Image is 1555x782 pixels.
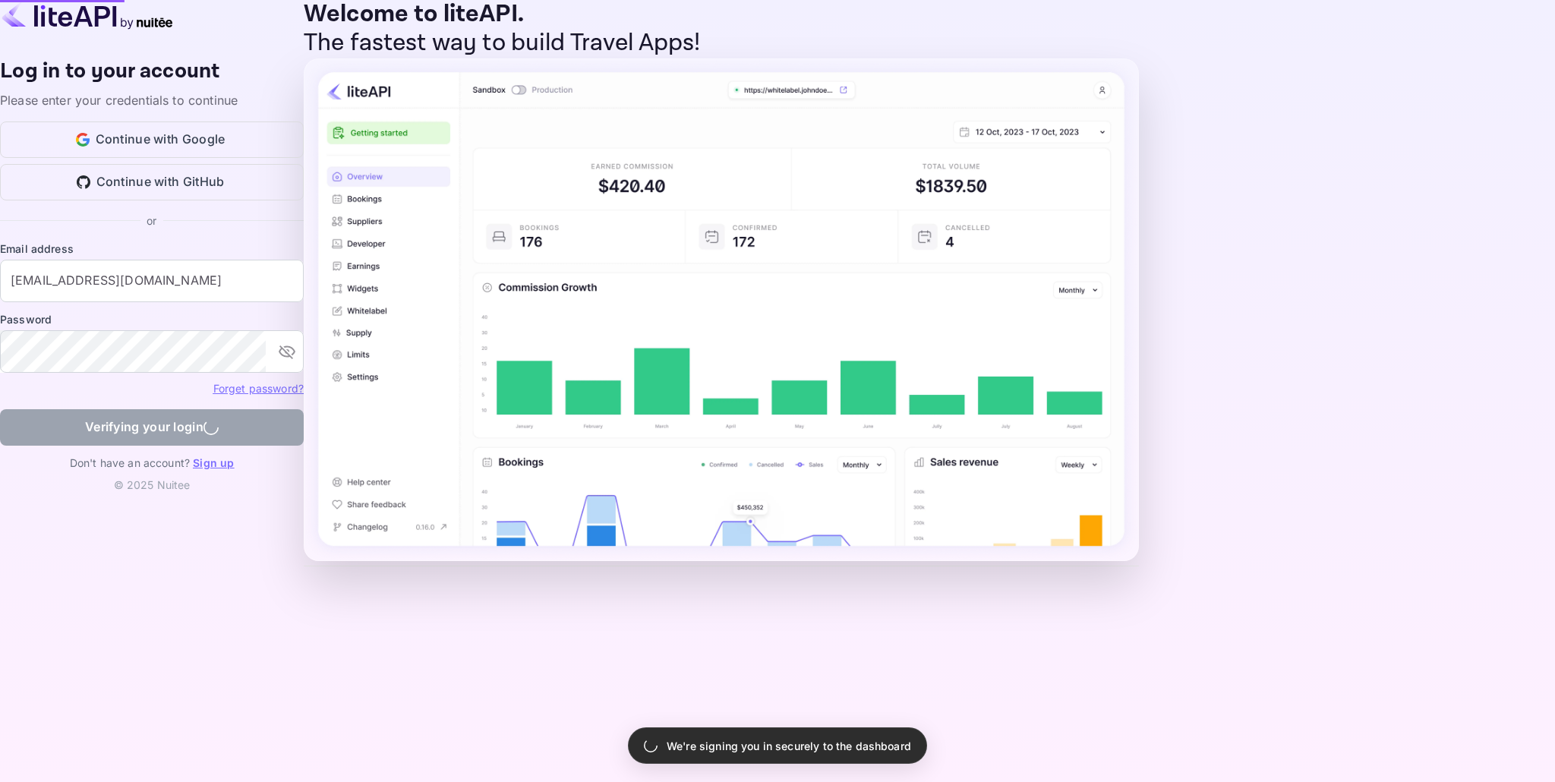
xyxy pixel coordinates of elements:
a: Forget password? [213,382,304,395]
a: Sign up [193,456,234,469]
p: or [147,213,156,229]
p: We're signing you in securely to the dashboard [667,738,911,754]
p: The fastest way to build Travel Apps! [304,29,1139,58]
img: liteAPI Dashboard Preview [304,58,1139,561]
a: Forget password? [213,380,304,396]
button: toggle password visibility [272,336,302,367]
